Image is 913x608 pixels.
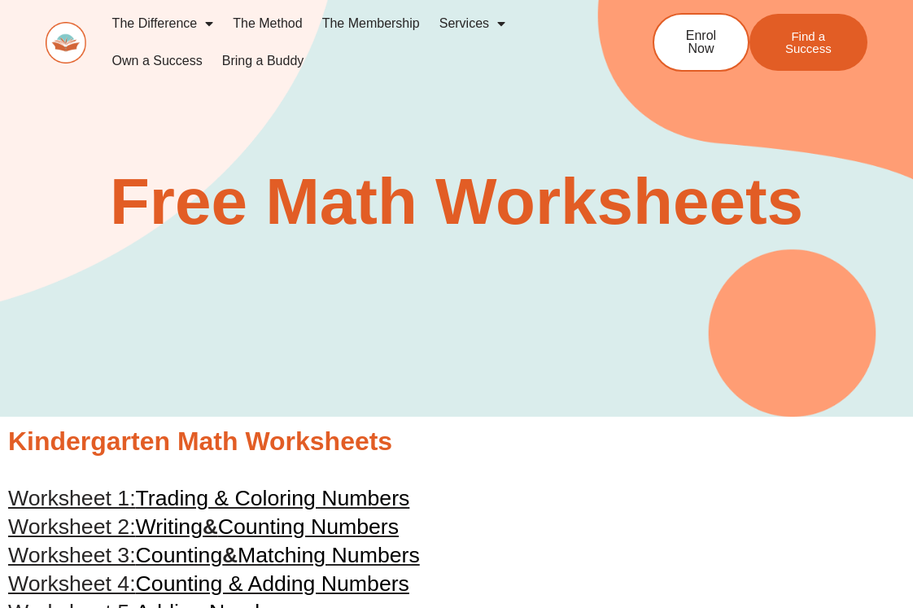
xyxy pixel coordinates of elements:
[8,571,409,596] a: Worksheet 4:Counting & Adding Numbers
[749,14,867,71] a: Find a Success
[218,514,399,539] span: Counting Numbers
[8,514,136,539] span: Worksheet 2:
[8,486,409,510] a: Worksheet 1:Trading & Coloring Numbers
[136,571,409,596] span: Counting & Adding Numbers
[8,571,136,596] span: Worksheet 4:
[679,29,723,55] span: Enrol Now
[103,5,224,42] a: The Difference
[8,486,136,510] span: Worksheet 1:
[136,543,223,567] span: Counting
[103,5,606,80] nav: Menu
[653,13,749,72] a: Enrol Now
[312,5,430,42] a: The Membership
[136,486,410,510] span: Trading & Coloring Numbers
[8,543,420,567] a: Worksheet 3:Counting&Matching Numbers
[8,425,905,459] h2: Kindergarten Math Worksheets
[238,543,420,567] span: Matching Numbers
[430,5,515,42] a: Services
[8,514,399,539] a: Worksheet 2:Writing&Counting Numbers
[103,42,212,80] a: Own a Success
[223,5,312,42] a: The Method
[8,543,136,567] span: Worksheet 3:
[774,30,843,55] span: Find a Success
[46,169,867,234] h2: Free Math Worksheets
[136,514,203,539] span: Writing
[212,42,314,80] a: Bring a Buddy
